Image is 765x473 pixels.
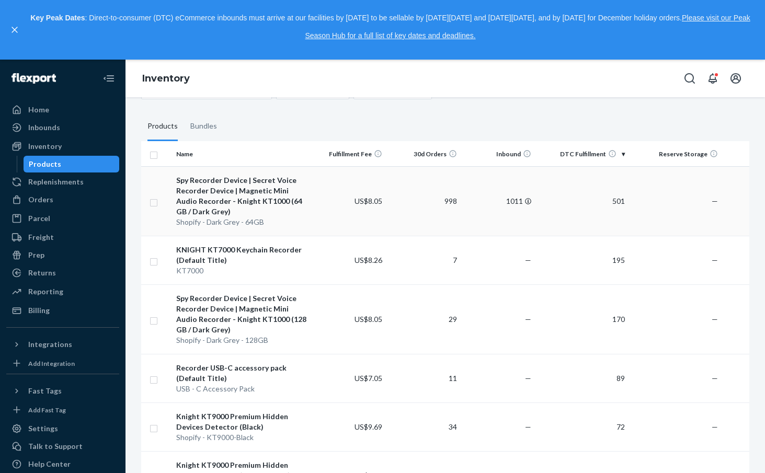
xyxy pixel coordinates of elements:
[712,374,718,383] span: —
[176,335,307,345] div: Shopify - Dark Grey - 128GB
[25,9,756,44] p: : Direct-to-consumer (DTC) eCommerce inbounds must arrive at our facilities by [DATE] to be sella...
[29,159,61,169] div: Products
[28,305,50,316] div: Billing
[28,122,60,133] div: Inbounds
[176,293,307,335] div: Spy Recorder Device | Secret Voice Recorder Device | Magnetic Mini Audio Recorder - Knight KT1000...
[28,194,53,205] div: Orders
[6,403,119,416] a: Add Fast Tag
[6,191,119,208] a: Orders
[6,229,119,246] a: Freight
[147,112,178,141] div: Products
[6,138,119,155] a: Inventory
[176,384,307,394] div: USB - C Accessory Pack
[535,284,629,354] td: 170
[28,423,58,434] div: Settings
[525,256,531,264] span: —
[98,68,119,89] button: Close Navigation
[30,14,85,22] strong: Key Peak Dates
[6,119,119,136] a: Inbounds
[461,141,536,166] th: Inbound
[525,374,531,383] span: —
[176,411,307,432] div: Knight KT9000 Premium Hidden Devices Detector (Black)
[28,141,62,152] div: Inventory
[28,177,84,187] div: Replenishments
[28,441,83,452] div: Talk to Support
[28,232,54,243] div: Freight
[28,339,72,350] div: Integrations
[461,166,536,236] td: 1011
[176,217,307,227] div: Shopify - Dark Grey - 64GB
[6,357,119,370] a: Add Integration
[28,268,56,278] div: Returns
[28,213,50,224] div: Parcel
[6,438,119,455] button: Talk to Support
[535,402,629,451] td: 72
[23,7,44,17] span: Chat
[355,374,382,383] span: US$7.05
[535,236,629,284] td: 195
[176,363,307,384] div: Recorder USB-C accessory pack (Default Title)
[386,402,461,451] td: 34
[535,141,629,166] th: DTC Fulfillment
[712,256,718,264] span: —
[12,73,56,84] img: Flexport logo
[305,14,750,40] a: Please visit our Peak Season Hub for a full list of key dates and deadlines.
[24,156,120,172] a: Products
[312,141,387,166] th: Fulfillment Fee
[386,141,461,166] th: 30d Orders
[142,73,190,84] a: Inventory
[28,459,71,469] div: Help Center
[6,456,119,472] a: Help Center
[525,422,531,431] span: —
[6,283,119,300] a: Reporting
[355,422,382,431] span: US$9.69
[176,245,307,266] div: KNIGHT KT7000 Keychain Recorder (Default Title)
[386,354,461,402] td: 11
[386,284,461,354] td: 29
[9,25,20,35] button: close,
[679,68,700,89] button: Open Search Box
[190,112,217,141] div: Bundles
[6,210,119,227] a: Parcel
[6,264,119,281] a: Returns
[525,315,531,324] span: —
[172,141,312,166] th: Name
[355,197,382,205] span: US$8.05
[6,302,119,319] a: Billing
[355,315,382,324] span: US$8.05
[386,166,461,236] td: 998
[134,64,198,94] ol: breadcrumbs
[28,386,62,396] div: Fast Tags
[176,432,307,443] div: Shopify - KT9000-Black
[712,422,718,431] span: —
[6,247,119,263] a: Prep
[355,256,382,264] span: US$8.26
[28,105,49,115] div: Home
[712,315,718,324] span: —
[28,359,75,368] div: Add Integration
[535,354,629,402] td: 89
[629,141,722,166] th: Reserve Storage
[28,250,44,260] div: Prep
[28,286,63,297] div: Reporting
[176,175,307,217] div: Spy Recorder Device | Secret Voice Recorder Device | Magnetic Mini Audio Recorder - Knight KT1000...
[6,174,119,190] a: Replenishments
[712,197,718,205] span: —
[176,266,307,276] div: KT7000
[6,101,119,118] a: Home
[725,68,746,89] button: Open account menu
[6,336,119,353] button: Integrations
[6,420,119,437] a: Settings
[535,166,629,236] td: 501
[6,383,119,399] button: Fast Tags
[702,68,723,89] button: Open notifications
[28,406,66,414] div: Add Fast Tag
[386,236,461,284] td: 7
